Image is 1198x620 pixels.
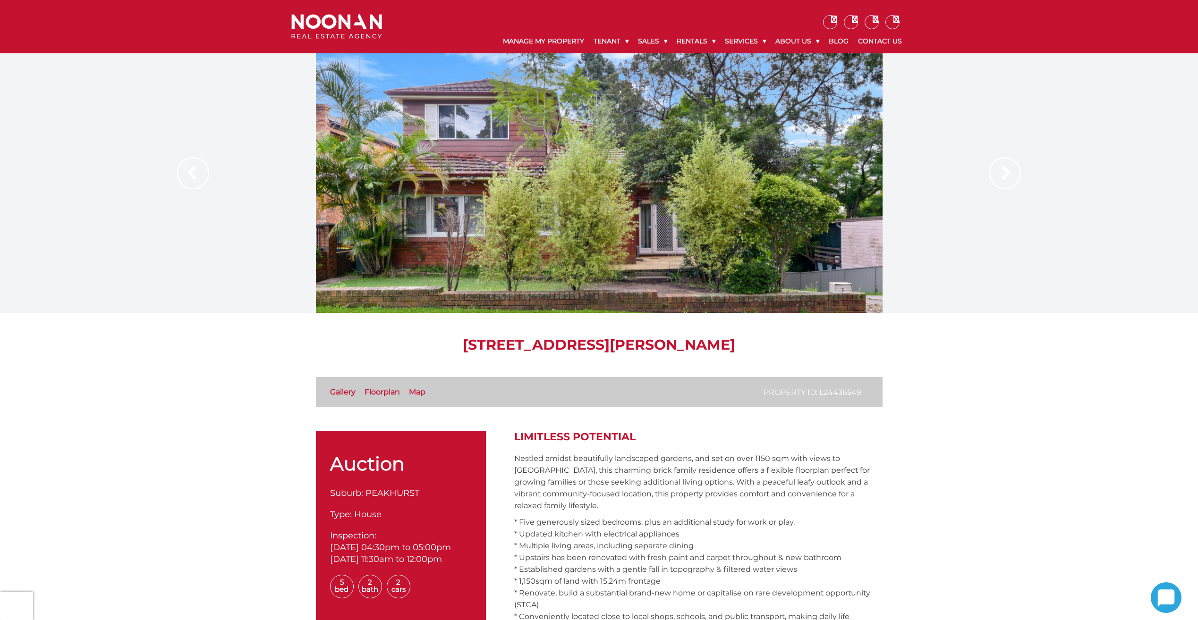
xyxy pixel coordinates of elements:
[633,29,672,53] a: Sales
[514,431,883,443] h2: Limitless Potential
[365,488,419,498] span: PEAKHURST
[330,575,354,598] span: 5 Bed
[354,509,382,519] span: House
[358,575,382,598] span: 2 Bath
[720,29,771,53] a: Services
[330,542,451,564] span: [DATE] 04:30pm to 05:00pm [DATE] 11:30am to 12:00pm
[330,530,376,541] span: Inspection:
[330,488,363,498] span: Suburb:
[514,452,883,511] p: Nestled amidst beautifully landscaped gardens, and set on over 1150 sqm with views to [GEOGRAPHIC...
[989,157,1021,189] img: Arrow slider
[330,452,405,475] span: Auction
[771,29,824,53] a: About Us
[330,387,356,396] a: Gallery
[498,29,589,53] a: Manage My Property
[409,387,425,396] a: Map
[316,336,883,353] h1: [STREET_ADDRESS][PERSON_NAME]
[764,386,861,398] p: Property ID: L24436549
[824,29,853,53] a: Blog
[330,509,352,519] span: Type:
[387,575,410,598] span: 2 Cars
[672,29,720,53] a: Rentals
[853,29,907,53] a: Contact Us
[589,29,633,53] a: Tenant
[291,14,382,39] img: Noonan Real Estate Agency
[365,387,400,396] a: Floorplan
[177,157,209,189] img: Arrow slider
